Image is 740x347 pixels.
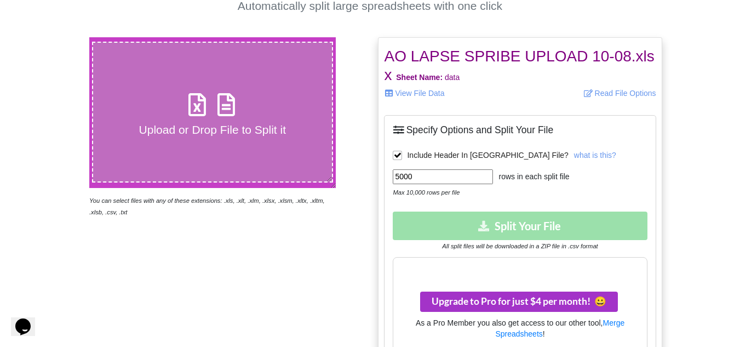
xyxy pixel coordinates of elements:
[396,73,443,82] b: Sheet Name:
[393,263,646,275] h3: You have split within the last 1 hour
[574,151,616,160] span: what is this?
[432,295,606,307] span: Upgrade to Pro for just $4 per month!
[393,151,568,160] label: Include Header In [GEOGRAPHIC_DATA] File?
[93,123,332,136] h4: Upload or Drop File to Split it
[396,73,460,82] span: data
[393,312,646,345] p: As a Pro Member you also get access to our other tool, !
[529,88,656,99] p: Read File Options
[590,295,606,307] span: smile
[384,88,512,99] p: View File Data
[89,197,325,215] i: You can select files with any of these extensions: .xls, .xlt, .xlm, .xlsx, .xlsm, .xltx, .xltm, ...
[393,124,647,136] h5: Specify Options and Split Your File
[393,189,460,196] i: Max 10,000 rows per file
[493,171,569,183] label: rows in each split file
[495,318,624,338] a: Merge Spreadsheets
[384,47,656,84] h2: AO LAPSE SPRIBE UPLOAD 10-08.xlsx
[11,303,46,336] iframe: chat widget
[420,292,618,312] button: Upgrade to Pro for just $4 per month!smile
[442,243,598,249] i: All split files will be downloaded in a ZIP file in .csv format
